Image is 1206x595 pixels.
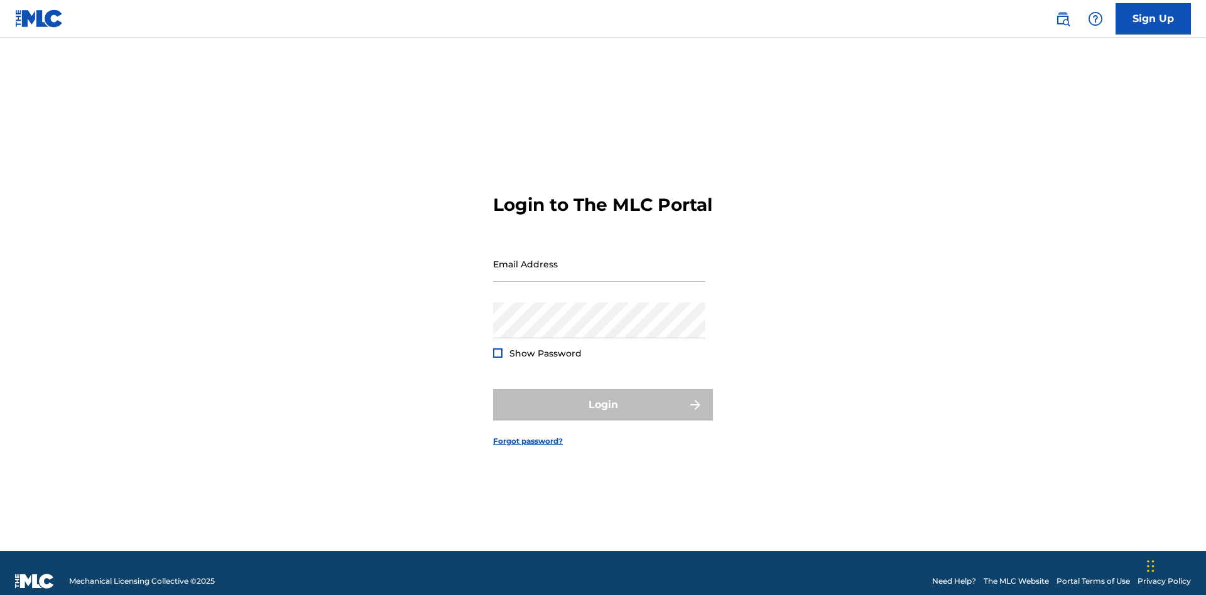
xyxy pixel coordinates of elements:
[984,576,1049,587] a: The MLC Website
[493,194,712,216] h3: Login to The MLC Portal
[1138,576,1191,587] a: Privacy Policy
[1143,535,1206,595] iframe: Chat Widget
[509,348,582,359] span: Show Password
[493,436,563,447] a: Forgot password?
[15,9,63,28] img: MLC Logo
[1055,11,1070,26] img: search
[15,574,54,589] img: logo
[932,576,976,587] a: Need Help?
[69,576,215,587] span: Mechanical Licensing Collective © 2025
[1088,11,1103,26] img: help
[1050,6,1075,31] a: Public Search
[1083,6,1108,31] div: Help
[1057,576,1130,587] a: Portal Terms of Use
[1147,547,1154,585] div: Drag
[1116,3,1191,35] a: Sign Up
